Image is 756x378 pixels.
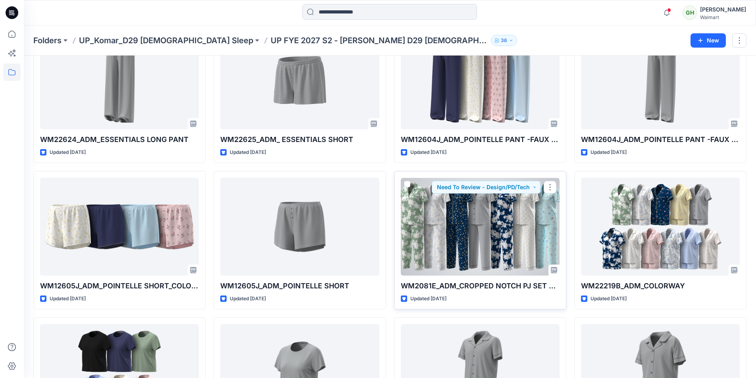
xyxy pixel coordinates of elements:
a: WM2081E_ADM_CROPPED NOTCH PJ SET w/ STRAIGHT HEM TOP_COLORWAY [401,178,560,276]
a: WM22219B_ADM_COLORWAY [581,178,740,276]
a: UP_Komar_D29 [DEMOGRAPHIC_DATA] Sleep [79,35,253,46]
a: WM22625_ADM_ ESSENTIALS SHORT [220,31,379,129]
p: Updated [DATE] [230,148,266,157]
p: Updated [DATE] [230,295,266,303]
p: WM12604J_ADM_POINTELLE PANT -FAUX FLY & BUTTONS + PICOT_COLORWAY [401,134,560,145]
p: UP FYE 2027 S2 - [PERSON_NAME] D29 [DEMOGRAPHIC_DATA] Sleepwear [271,35,488,46]
p: Updated [DATE] [410,295,446,303]
div: [PERSON_NAME] [700,5,746,14]
button: New [691,33,726,48]
div: Walmart [700,14,746,20]
p: 36 [501,36,507,45]
a: Folders [33,35,62,46]
p: Updated [DATE] [50,295,86,303]
p: WM12605J_ADM_POINTELLE SHORT_COLORWAY [40,280,199,292]
p: WM22219B_ADM_COLORWAY [581,280,740,292]
a: WM12604J_ADM_POINTELLE PANT -FAUX FLY & BUTTONS + PICOT_COLORWAY [401,31,560,129]
p: Updated [DATE] [591,148,627,157]
p: Updated [DATE] [591,295,627,303]
a: WM12604J_ADM_POINTELLE PANT -FAUX FLY & BUTTONS + PICOT [581,31,740,129]
p: WM12604J_ADM_POINTELLE PANT -FAUX FLY & BUTTONS + PICOT [581,134,740,145]
div: GH [683,6,697,20]
p: WM22625_ADM_ ESSENTIALS SHORT [220,134,379,145]
a: WM22624_ADM_ESSENTIALS LONG PANT [40,31,199,129]
p: Updated [DATE] [50,148,86,157]
a: WM12605J_ADM_POINTELLE SHORT [220,178,379,276]
p: WM12605J_ADM_POINTELLE SHORT [220,280,379,292]
p: WM22624_ADM_ESSENTIALS LONG PANT [40,134,199,145]
p: WM2081E_ADM_CROPPED NOTCH PJ SET w/ STRAIGHT HEM TOP_COLORWAY [401,280,560,292]
p: Updated [DATE] [410,148,446,157]
a: WM12605J_ADM_POINTELLE SHORT_COLORWAY [40,178,199,276]
button: 36 [491,35,517,46]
